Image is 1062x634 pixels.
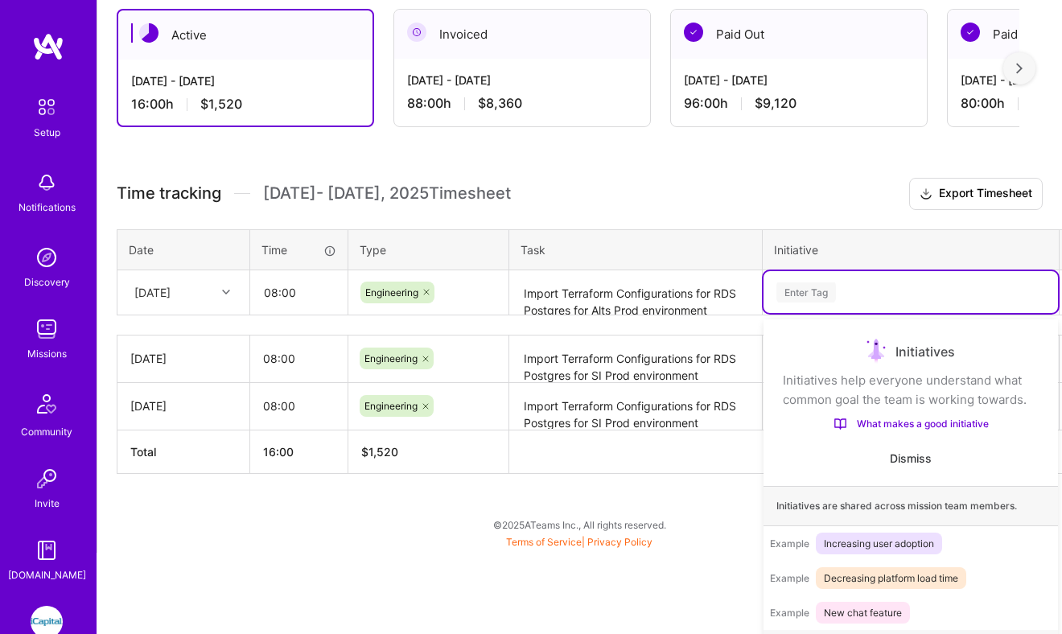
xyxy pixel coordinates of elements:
i: icon Chevron [222,288,230,296]
img: Initiatives [866,339,886,364]
div: Setup [34,124,60,141]
span: $1,520 [200,96,242,113]
span: Time tracking [117,183,221,204]
span: | [506,536,652,548]
div: Initiatives help everyone understand what common goal the team is working towards. [783,371,1039,410]
div: Initiatives are shared across mission team members. [764,486,1058,526]
div: Paid Out [671,10,927,59]
img: What makes a good initiative [834,418,847,430]
a: Privacy Policy [587,536,652,548]
textarea: Import Terraform Configurations for RDS Postgres for Alts Prod environment [511,272,760,315]
img: Community [27,385,66,423]
div: [DATE] - [DATE] [407,72,637,89]
input: HH:MM [250,337,348,380]
input: HH:MM [251,271,347,314]
div: [DATE] [130,397,237,414]
div: Missions [27,345,67,362]
a: Terms of Service [506,536,582,548]
img: Paid Out [961,23,980,42]
span: $8,360 [478,95,522,112]
span: New chat feature [816,602,910,624]
div: 16:00 h [131,96,360,113]
div: [DOMAIN_NAME] [8,566,86,583]
input: HH:MM [250,385,348,427]
img: Invoiced [407,23,426,42]
div: Active [118,10,373,60]
img: bell [31,167,63,199]
div: Enter Tag [776,280,836,305]
div: Initiative [774,241,1048,258]
span: [DATE] - [DATE] , 2025 Timesheet [263,183,511,204]
div: Time [261,241,336,258]
div: Invite [35,495,60,512]
div: [DATE] [130,350,237,367]
span: Example [770,572,809,584]
span: Example [770,537,809,550]
th: Date [117,229,250,270]
span: Example [770,607,809,619]
div: Discovery [24,274,70,290]
span: Engineering [364,400,418,412]
span: Decreasing platform load time [816,567,966,589]
textarea: Import Terraform Configurations for RDS Postgres for SI Prod environment [511,385,760,429]
div: 88:00 h [407,95,637,112]
img: logo [32,32,64,61]
img: setup [30,90,64,124]
img: Active [139,23,158,43]
span: $ 1,520 [361,445,398,459]
div: Notifications [19,199,76,216]
span: Increasing user adoption [816,533,942,554]
th: Type [348,229,509,270]
img: Paid Out [684,23,703,42]
img: Invite [31,463,63,495]
img: teamwork [31,313,63,345]
div: Initiatives [783,339,1039,364]
a: What makes a good initiative [783,416,1039,431]
div: [DATE] - [DATE] [131,72,360,89]
div: [DATE] [134,284,171,301]
i: icon Download [920,186,932,203]
div: Invoiced [394,10,650,59]
div: Community [21,423,72,440]
span: Engineering [364,352,418,364]
div: 96:00 h [684,95,914,112]
span: Engineering [365,286,418,298]
img: discovery [31,241,63,274]
span: $9,120 [755,95,796,112]
div: [DATE] - [DATE] [684,72,914,89]
th: Total [117,430,250,473]
textarea: Import Terraform Configurations for RDS Postgres for SI Prod environment [511,337,760,382]
div: © 2025 ATeams Inc., All rights reserved. [97,504,1062,545]
button: Export Timesheet [909,178,1043,210]
img: guide book [31,534,63,566]
th: 16:00 [250,430,348,473]
button: Dismiss [890,451,932,467]
th: Task [509,229,763,270]
img: right [1016,63,1023,74]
